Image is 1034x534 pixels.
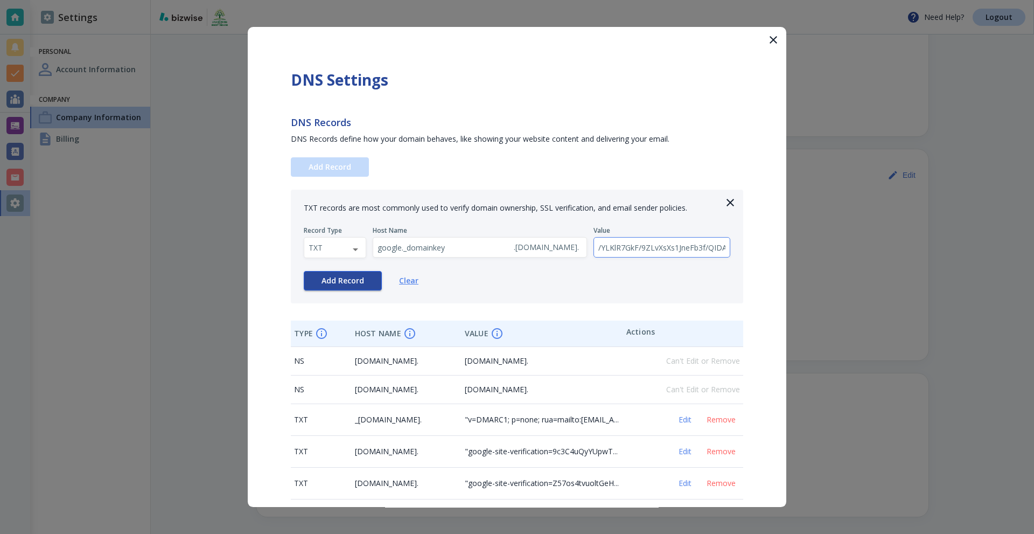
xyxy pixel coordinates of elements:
[294,446,308,456] span: TXT
[668,476,702,490] button: Edit
[373,226,587,235] p: Host Name
[707,416,736,424] span: Remove
[465,414,711,425] span: "v=DMARC1; p=none; rua=mailto:[EMAIL_ADDRESS][DOMAIN_NAME]"
[465,356,528,366] span: [DOMAIN_NAME].
[465,329,488,338] h4: VALUE
[672,416,698,424] span: Edit
[355,414,422,425] span: _[DOMAIN_NAME].
[668,413,702,427] button: Edit
[594,238,730,258] input: ex: string of characters
[355,356,418,366] span: [DOMAIN_NAME].
[304,203,687,213] span: TXT records are most commonly used to verify domain ownership, SSL verification, and email sender...
[668,445,702,459] button: Edit
[702,445,740,459] button: Remove
[304,226,366,235] p: Record Type
[294,384,304,394] span: NS
[294,356,304,366] span: NS
[291,70,388,90] strong: DNS Settings
[355,384,418,394] span: [DOMAIN_NAME].
[355,478,418,488] span: [DOMAIN_NAME].
[294,478,308,488] span: TXT
[702,476,740,490] button: Remove
[291,115,743,129] h2: DNS Records
[702,413,740,427] button: Remove
[666,384,740,394] span: Can't Edit or Remove
[294,329,313,338] h4: TYPE
[514,242,579,253] span: . [DOMAIN_NAME] .
[707,448,736,455] span: Remove
[304,271,382,290] button: Add Record
[593,226,731,235] p: Value
[626,327,655,337] h4: Actions
[399,275,418,286] button: Clear
[294,414,308,425] span: TXT
[355,329,401,338] h4: HOST NAME
[465,446,746,456] span: "google-site-verification=9c3C4uQyYUpwT6p3Iptz2hxiA26YCGRM1-vHDuENLcQ"
[465,384,528,394] span: [DOMAIN_NAME].
[672,448,698,455] span: Edit
[707,480,736,487] span: Remove
[666,356,740,366] span: Can't Edit or Remove
[465,478,743,488] span: "google-site-verification=Z57os4tvuoltGeHAiCR0QK-vDHHgh9K0p5NjoOJ7MvE"
[690,501,716,526] button: Previous page
[291,134,669,144] span: DNS Records define how your domain behaves, like showing your website content and delivering your...
[322,277,364,285] span: Add Record
[304,238,366,258] div: TXT
[716,501,742,526] button: Next page
[373,238,509,258] input: ex: @ or 'email'
[672,480,698,487] span: Edit
[355,446,418,456] span: [DOMAIN_NAME].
